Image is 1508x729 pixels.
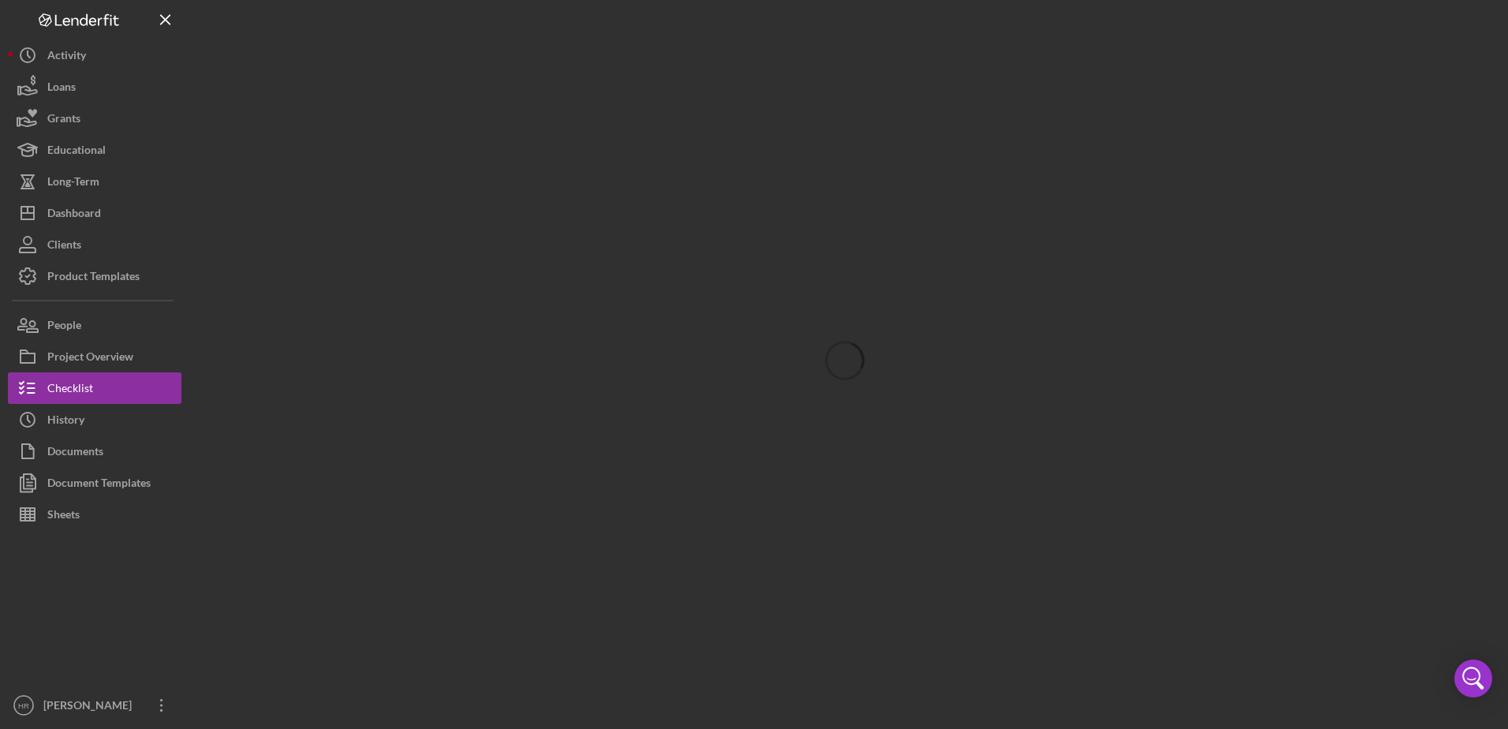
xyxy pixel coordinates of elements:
div: [PERSON_NAME] [39,690,142,725]
div: Product Templates [47,260,140,296]
div: Document Templates [47,467,151,503]
button: Clients [8,229,181,260]
div: Educational [47,134,106,170]
button: Documents [8,436,181,467]
button: Activity [8,39,181,71]
button: Product Templates [8,260,181,292]
div: Project Overview [47,341,133,376]
div: Loans [47,71,76,107]
button: Dashboard [8,197,181,229]
text: HR [18,701,29,710]
div: Dashboard [47,197,101,233]
button: Document Templates [8,467,181,499]
button: History [8,404,181,436]
div: Documents [47,436,103,471]
div: People [47,309,81,345]
button: Grants [8,103,181,134]
button: Loans [8,71,181,103]
div: Checklist [47,372,93,408]
button: People [8,309,181,341]
div: Grants [47,103,80,138]
button: Checklist [8,372,181,404]
button: HR[PERSON_NAME] [8,690,181,721]
div: Sheets [47,499,80,534]
div: History [47,404,84,439]
div: Open Intercom Messenger [1454,660,1492,697]
div: Long-Term [47,166,99,201]
button: Long-Term [8,166,181,197]
button: Project Overview [8,341,181,372]
div: Activity [47,39,86,75]
div: Clients [47,229,81,264]
button: Educational [8,134,181,166]
button: Sheets [8,499,181,530]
